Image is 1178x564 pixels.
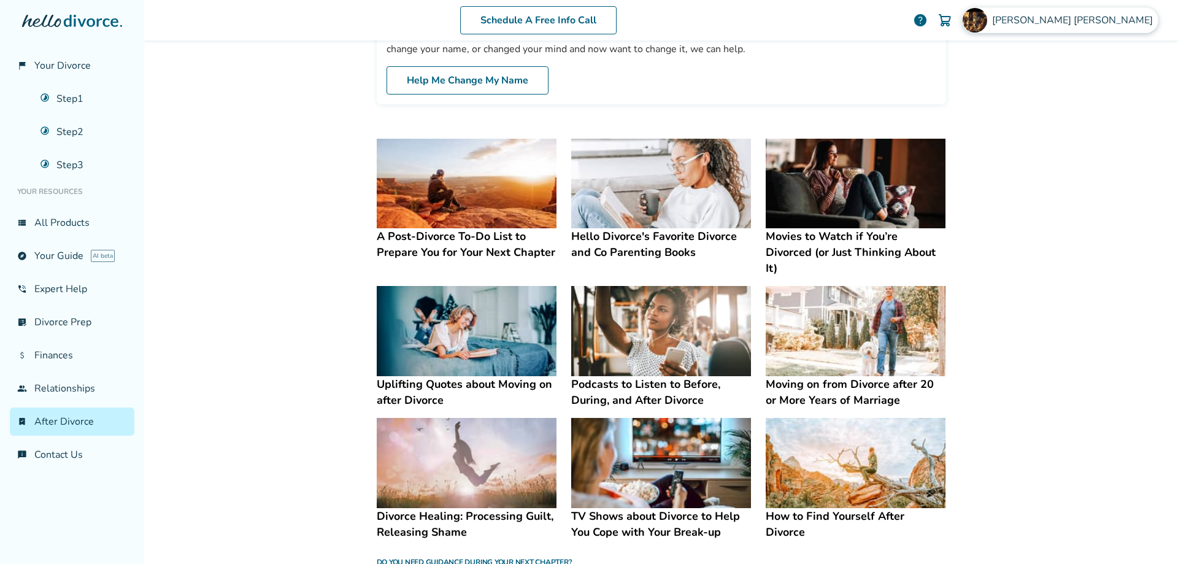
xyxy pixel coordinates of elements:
[766,376,945,408] h4: Moving on from Divorce after 20 or More Years of Marriage
[17,417,27,427] span: bookmark_check
[10,308,134,336] a: list_alt_checkDivorce Prep
[571,508,751,540] h4: TV Shows about Divorce to Help You Cope with Your Break-up
[10,179,134,204] li: Your Resources
[766,228,945,276] h4: Movies to Watch if You’re Divorced (or Just Thinking About It)
[17,450,27,460] span: chat_info
[17,218,27,228] span: view_list
[17,251,27,261] span: explore
[377,508,556,540] h4: Divorce Healing: Processing Guilt, Releasing Shame
[571,418,751,540] a: TV Shows about Divorce to Help You Cope with Your Break-upTV Shows about Divorce to Help You Cope...
[766,508,945,540] h4: How to Find Yourself After Divorce
[10,408,134,436] a: bookmark_checkAfter Divorce
[571,139,751,229] img: Hello Divorce's Favorite Divorce and Co Parenting Books
[766,418,945,508] img: How to Find Yourself After Divorce
[992,14,1158,27] span: [PERSON_NAME] [PERSON_NAME]
[377,228,556,260] h4: A Post-Divorce To-Do List to Prepare You for Your Next Chapter
[571,286,751,408] a: Podcasts to Listen to Before, During, and After DivorcePodcasts to Listen to Before, During, and ...
[10,441,134,469] a: chat_infoContact Us
[33,118,134,146] a: Step2
[34,59,91,72] span: Your Divorce
[10,374,134,403] a: groupRelationships
[17,61,27,71] span: flag_2
[377,376,556,408] h4: Uplifting Quotes about Moving on after Divorce
[766,418,945,540] a: How to Find Yourself After DivorceHow to Find Yourself After Divorce
[17,384,27,393] span: group
[766,286,945,376] img: Moving on from Divorce after 20 or More Years of Marriage
[963,8,987,33] img: M
[10,242,134,270] a: exploreYour GuideAI beta
[17,284,27,294] span: phone_in_talk
[1117,505,1178,564] iframe: Chat Widget
[766,139,945,277] a: Movies to Watch if You’re Divorced (or Just Thinking About It)Movies to Watch if You’re Divorced ...
[460,6,617,34] a: Schedule A Free Info Call
[766,139,945,229] img: Movies to Watch if You’re Divorced (or Just Thinking About It)
[571,286,751,376] img: Podcasts to Listen to Before, During, and After Divorce
[33,151,134,179] a: Step3
[571,418,751,508] img: TV Shows about Divorce to Help You Cope with Your Break-up
[571,376,751,408] h4: Podcasts to Listen to Before, During, and After Divorce
[33,85,134,113] a: Step1
[377,418,556,508] img: Divorce Healing: Processing Guilt, Releasing Shame
[913,13,928,28] a: help
[377,286,556,376] img: Uplifting Quotes about Moving on after Divorce
[377,418,556,540] a: Divorce Healing: Processing Guilt, Releasing ShameDivorce Healing: Processing Guilt, Releasing Shame
[10,52,134,80] a: flag_2Your Divorce
[10,341,134,369] a: attach_moneyFinances
[91,250,115,262] span: AI beta
[571,228,751,260] h4: Hello Divorce's Favorite Divorce and Co Parenting Books
[571,139,751,261] a: Hello Divorce's Favorite Divorce and Co Parenting BooksHello Divorce's Favorite Divorce and Co Pa...
[377,139,556,261] a: A Post-Divorce To-Do List to Prepare You for Your Next ChapterA Post-Divorce To-Do List to Prepar...
[387,66,549,95] a: Help Me Change My Name
[17,317,27,327] span: list_alt_check
[17,350,27,360] span: attach_money
[377,139,556,229] img: A Post-Divorce To-Do List to Prepare You for Your Next Chapter
[937,13,952,28] img: Cart
[10,275,134,303] a: phone_in_talkExpert Help
[377,286,556,408] a: Uplifting Quotes about Moving on after DivorceUplifting Quotes about Moving on after Divorce
[10,209,134,237] a: view_listAll Products
[766,286,945,408] a: Moving on from Divorce after 20 or More Years of MarriageMoving on from Divorce after 20 or More ...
